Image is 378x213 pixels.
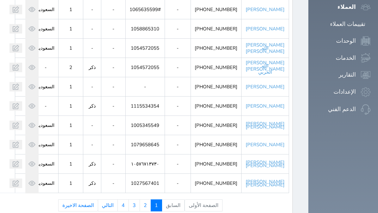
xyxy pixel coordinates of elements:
td: 1 [59,38,83,58]
td: السعودية [33,135,59,154]
td: - [101,38,126,58]
td: - [101,173,126,193]
td: 1079658645 [125,135,165,154]
td: 1054572055 [125,58,165,77]
a: الخدمات [316,53,370,63]
td: 1058865310 [125,19,165,38]
td: - [165,19,191,38]
a: 2 [140,199,151,211]
td: - [101,19,126,38]
a: الدعم الفني [316,104,370,115]
div: تقييمات العملاء [330,20,365,29]
td: [PHONE_NUMBER] [191,96,241,116]
a: 1 [151,199,162,211]
td: 1 [59,116,83,135]
div: الدعم الفني [328,105,356,114]
td: - [101,96,126,116]
td: [PHONE_NUMBER] [191,58,241,77]
a: [PERSON_NAME] الله [PERSON_NAME] [246,42,285,54]
a: العملاء [316,3,370,12]
td: - [83,135,101,154]
td: - [101,58,126,77]
td: 1 [59,135,83,154]
td: السعودية [33,19,59,38]
td: [PHONE_NUMBER] [191,135,241,154]
td: 1 [59,96,83,116]
td: - [83,77,101,96]
td: [PHONE_NUMBER] [191,173,241,193]
a: الوحدات [316,36,370,46]
td: - [165,58,191,77]
td: السعودية [33,173,59,193]
a: [PERSON_NAME] [PERSON_NAME] [246,179,285,188]
td: [PHONE_NUMBER] [191,38,241,58]
td: 1 [59,173,83,193]
a: [PERSON_NAME] [246,6,285,13]
td: [PHONE_NUMBER] [191,154,241,173]
td: - [165,77,191,96]
td: - [165,135,191,154]
td: 1 [59,154,83,173]
a: الصفحة الاخيرة [58,199,98,211]
td: - [101,135,126,154]
td: - [125,77,165,96]
td: - [165,173,191,193]
td: 1027567401 [125,173,165,193]
td: ذكر [83,173,101,193]
div: التقارير [339,70,356,79]
div: الخدمات [336,53,356,63]
a: 4 [117,199,129,211]
td: ذكر [83,154,101,173]
td: السعودية [33,38,59,58]
td: - [101,154,126,173]
td: - [101,77,126,96]
td: السعودية [33,116,59,135]
td: السعودية [33,154,59,173]
a: الإعدادات [316,87,370,97]
td: السعودية [33,77,59,96]
a: [PERSON_NAME] [246,26,285,32]
td: - [165,96,191,116]
td: ذكر [83,58,101,77]
td: - [83,116,101,135]
a: [PERSON_NAME] [PERSON_NAME] [246,121,285,130]
td: [PHONE_NUMBER] [191,116,241,135]
td: - [101,116,126,135]
td: ١٠٥٧٦٧١٣٧٣٠ [125,154,165,173]
a: [PERSON_NAME] [PERSON_NAME] [246,159,285,169]
td: ذكر [83,96,101,116]
td: 1 [59,77,83,96]
td: 1054572055 [125,38,165,58]
td: - [165,116,191,135]
a: [PERSON_NAME] [246,141,285,148]
a: [PERSON_NAME] [246,103,285,109]
td: - [165,38,191,58]
a: 3 [129,199,140,211]
td: - [33,58,59,77]
td: [PHONE_NUMBER] [191,77,241,96]
td: - [33,96,59,116]
div: الوحدات [336,36,356,46]
a: [PERSON_NAME] [246,84,285,90]
div: العملاء [337,3,356,12]
div: الإعدادات [334,87,356,97]
a: تقييمات العملاء [316,20,370,29]
td: [PHONE_NUMBER] [191,19,241,38]
td: 1115534354 [125,96,165,116]
td: - [83,19,101,38]
a: التالي [98,199,118,211]
a: التقارير [316,70,370,79]
td: - [165,154,191,173]
td: - [83,38,101,58]
a: [PERSON_NAME] الله [PERSON_NAME] الحربي [246,60,285,75]
td: 1 [59,19,83,38]
td: 1005345549 [125,116,165,135]
td: 2 [59,58,83,77]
